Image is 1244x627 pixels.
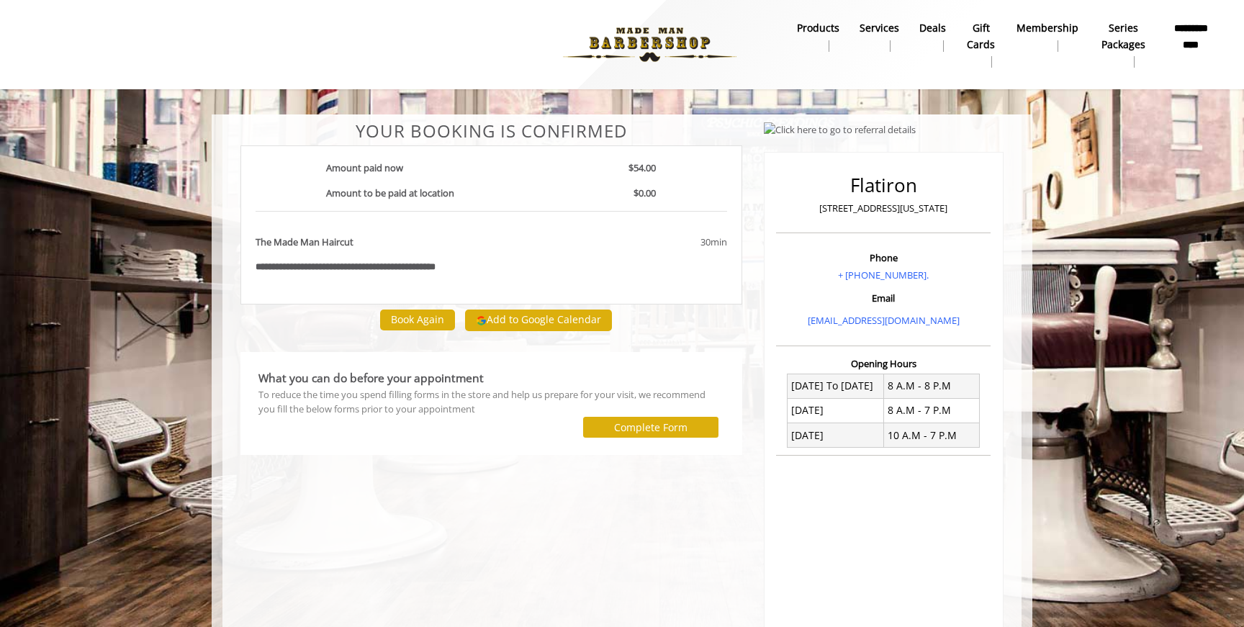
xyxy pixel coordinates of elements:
[326,161,403,174] b: Amount paid now
[258,387,724,418] div: To reduce the time you spend filling forms in the store and help us prepare for your visit, we re...
[776,358,991,369] h3: Opening Hours
[780,253,987,263] h3: Phone
[764,122,916,137] img: Click here to go to referral details
[1006,18,1088,55] a: MembershipMembership
[584,235,726,250] div: 30min
[780,201,987,216] p: [STREET_ADDRESS][US_STATE]
[883,374,980,399] td: 8 A.M - 8 P.M
[919,20,946,36] b: Deals
[956,18,1006,71] a: Gift cardsgift cards
[860,20,899,36] b: Services
[797,20,839,36] b: products
[551,5,749,84] img: Made Man Barbershop logo
[1099,20,1149,53] b: Series packages
[849,18,909,55] a: ServicesServices
[808,314,960,327] a: [EMAIL_ADDRESS][DOMAIN_NAME]
[240,122,742,140] center: Your Booking is confirmed
[780,293,987,303] h3: Email
[883,399,980,423] td: 8 A.M - 7 P.M
[788,423,884,448] td: [DATE]
[788,374,884,399] td: [DATE] To [DATE]
[787,18,849,55] a: Productsproducts
[838,269,929,281] a: + [PHONE_NUMBER].
[788,399,884,423] td: [DATE]
[380,310,455,330] button: Book Again
[966,20,996,53] b: gift cards
[909,18,956,55] a: DealsDeals
[614,422,688,433] label: Complete Form
[1088,18,1159,71] a: Series packagesSeries packages
[780,175,987,196] h2: Flatiron
[634,186,656,199] b: $0.00
[256,235,353,250] b: The Made Man Haircut
[326,186,454,199] b: Amount to be paid at location
[583,417,718,438] button: Complete Form
[465,310,612,331] button: Add to Google Calendar
[1017,20,1078,36] b: Membership
[883,423,980,448] td: 10 A.M - 7 P.M
[258,370,484,386] b: What you can do before your appointment
[628,161,656,174] b: $54.00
